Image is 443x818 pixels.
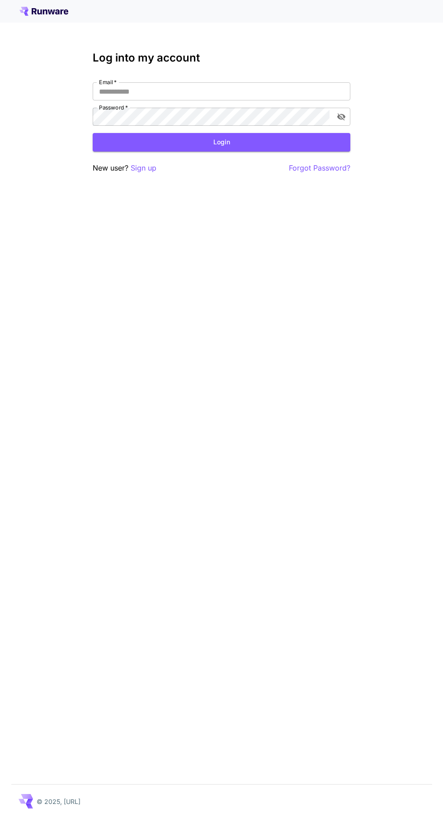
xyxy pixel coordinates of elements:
button: Sign up [131,162,156,174]
h3: Log into my account [93,52,350,64]
button: Login [93,133,350,152]
p: © 2025, [URL] [37,797,80,806]
button: toggle password visibility [333,109,349,125]
label: Password [99,104,128,111]
button: Forgot Password? [289,162,350,174]
label: Email [99,78,117,86]
p: New user? [93,162,156,174]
